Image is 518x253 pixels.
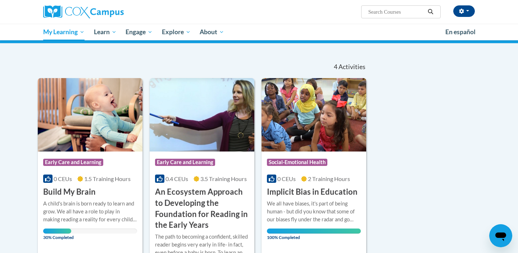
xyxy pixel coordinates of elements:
span: 4 [334,63,337,71]
div: Main menu [32,24,486,40]
img: Course Logo [262,78,366,152]
div: A child's brain is born ready to learn and grow. We all have a role to play in making reading a r... [43,200,137,223]
span: 2 Training Hours [308,175,350,182]
h3: Build My Brain [43,186,96,198]
h3: Implicit Bias in Education [267,186,358,198]
button: Account Settings [453,5,475,17]
div: Your progress [43,229,71,234]
a: My Learning [38,24,89,40]
a: En español [441,24,480,40]
span: Activities [338,63,365,71]
span: Early Care and Learning [43,159,103,166]
span: 3.5 Training Hours [200,175,247,182]
div: We all have biases, it's part of being human - but did you know that some of our biases fly under... [267,200,361,223]
span: Explore [162,28,191,36]
span: 1.5 Training Hours [84,175,131,182]
button: Search [425,8,436,16]
iframe: Button to launch messaging window [489,224,512,247]
span: 100% Completed [267,229,361,240]
span: About [200,28,224,36]
span: En español [445,28,476,36]
span: 0 CEUs [54,175,72,182]
a: Cox Campus [43,5,180,18]
span: 0 CEUs [277,175,296,182]
span: Learn [94,28,117,36]
h3: An Ecosystem Approach to Developing the Foundation for Reading in the Early Years [155,186,249,231]
a: About [195,24,229,40]
span: Social-Emotional Health [267,159,327,166]
a: Explore [157,24,195,40]
div: Your progress [267,229,361,234]
span: My Learning [43,28,85,36]
img: Cox Campus [43,5,124,18]
a: Learn [89,24,121,40]
span: Early Care and Learning [155,159,215,166]
input: Search Courses [368,8,425,16]
span: Engage [126,28,153,36]
img: Course Logo [150,78,254,152]
a: Engage [121,24,157,40]
img: Course Logo [38,78,142,152]
span: 0.4 CEUs [165,175,188,182]
span: 30% Completed [43,229,71,240]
